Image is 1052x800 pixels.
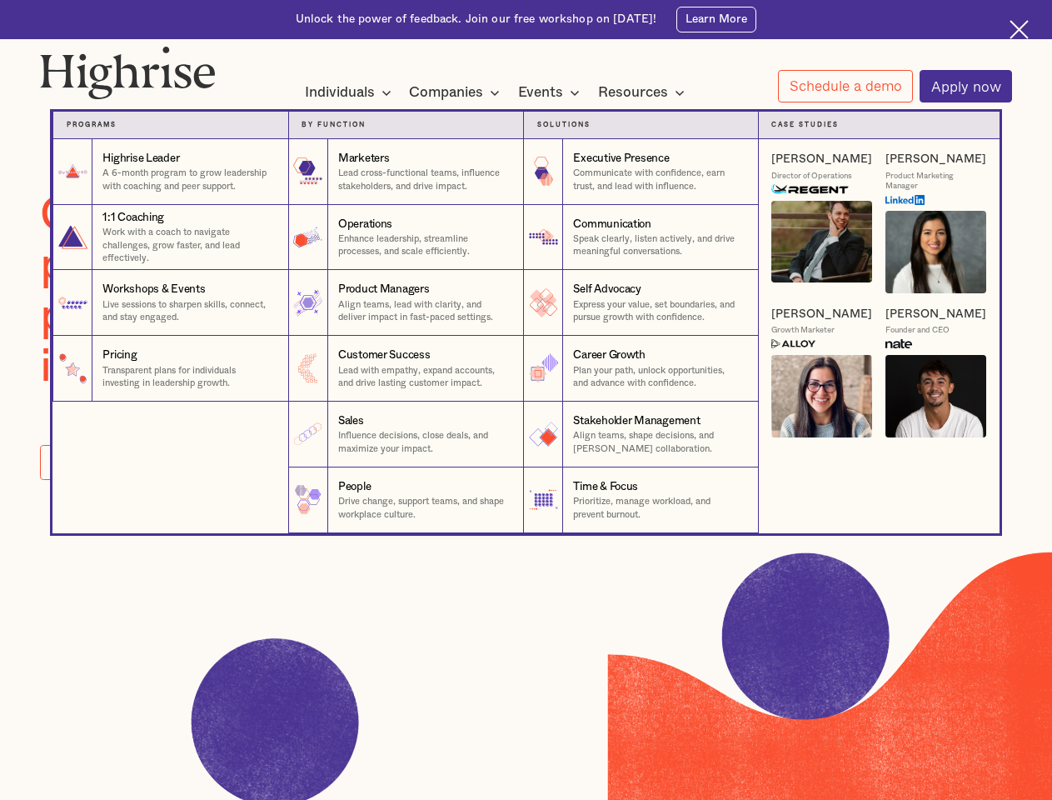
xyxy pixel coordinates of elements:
div: Individuals [305,82,375,102]
div: Time & Focus [573,479,638,495]
p: Influence decisions, close deals, and maximize your impact. [338,429,510,455]
a: [PERSON_NAME] [771,152,872,167]
div: Unlock the power of feedback. Join our free workshop on [DATE]! [296,12,657,27]
a: [PERSON_NAME] [885,307,986,322]
p: Live sessions to sharpen skills, connect, and stay engaged. [102,298,274,324]
div: Sales [338,413,364,429]
a: [PERSON_NAME] [885,152,986,167]
div: Founder and CEO [885,325,950,336]
div: 1:1 Coaching [102,210,164,226]
p: Lead with empathy, expand accounts, and drive lasting customer impact. [338,364,510,390]
p: Enhance leadership, streamline processes, and scale efficiently. [338,232,510,258]
div: Product Managers [338,282,430,297]
p: Prioritize, manage workload, and prevent burnout. [573,495,744,521]
p: Work with a coach to navigate challenges, grow faster, and lead effectively. [102,226,274,264]
a: Learn More [676,7,756,32]
div: Resources [598,82,690,102]
strong: Solutions [537,122,591,128]
div: Companies [409,82,483,102]
strong: by function [302,122,366,128]
a: 1:1 CoachingWork with a coach to navigate challenges, grow faster, and lead effectively. [52,205,287,271]
p: Speak clearly, listen actively, and drive meaningful conversations. [573,232,744,258]
div: Highrise Leader [102,151,179,167]
a: Stakeholder ManagementAlign teams, shape decisions, and [PERSON_NAME] collaboration. [523,402,758,467]
p: Drive change, support teams, and shape workplace culture. [338,495,510,521]
p: Transparent plans for individuals investing in leadership growth. [102,364,274,390]
div: Director of Operations [771,171,852,182]
a: Career GrowthPlan your path, unlock opportunities, and advance with confidence. [523,336,758,402]
div: Individuals [305,82,396,102]
div: Workshops & Events [102,282,205,297]
div: Resources [598,82,668,102]
p: Align teams, shape decisions, and [PERSON_NAME] collaboration. [573,429,744,455]
a: Schedule a demo [778,70,913,102]
div: Customer Success [338,347,431,363]
div: Pricing [102,347,137,363]
a: Apply now [920,70,1012,102]
div: Operations [338,217,392,232]
p: Express your value, set boundaries, and pursue growth with confidence. [573,298,744,324]
div: People [338,479,371,495]
img: Highrise logo [40,46,216,99]
a: Time & FocusPrioritize, manage workload, and prevent burnout. [523,467,758,533]
div: Events [518,82,585,102]
a: SalesInfluence decisions, close deals, and maximize your impact. [288,402,523,467]
strong: Programs [67,122,117,128]
div: Product Marketing Manager [885,171,986,192]
a: MarketersLead cross-functional teams, influence stakeholders, and drive impact. [288,139,523,205]
img: Cross icon [1010,20,1029,39]
a: PeopleDrive change, support teams, and shape workplace culture. [288,467,523,533]
div: Marketers [338,151,390,167]
strong: Case Studies [771,122,839,128]
a: CommunicationSpeak clearly, listen actively, and drive meaningful conversations. [523,205,758,271]
a: Highrise LeaderA 6-month program to grow leadership with coaching and peer support. [52,139,287,205]
div: Self Advocacy [573,282,641,297]
div: Communication [573,217,651,232]
a: PricingTransparent plans for individuals investing in leadership growth. [52,336,287,402]
p: Plan your path, unlock opportunities, and advance with confidence. [573,364,744,390]
a: Product ManagersAlign teams, lead with clarity, and deliver impact in fast-paced settings. [288,270,523,336]
a: Executive PresenceCommunicate with confidence, earn trust, and lead with influence. [523,139,758,205]
div: Career Growth [573,347,646,363]
div: Events [518,82,563,102]
div: Companies [409,82,505,102]
div: Stakeholder Management [573,413,700,429]
a: OperationsEnhance leadership, streamline processes, and scale efficiently. [288,205,523,271]
p: Lead cross-functional teams, influence stakeholders, and drive impact. [338,167,510,192]
a: [PERSON_NAME] [771,307,872,322]
div: Executive Presence [573,151,669,167]
a: Workshops & EventsLive sessions to sharpen skills, connect, and stay engaged. [52,270,287,336]
a: Customer SuccessLead with empathy, expand accounts, and drive lasting customer impact. [288,336,523,402]
p: A 6-month program to grow leadership with coaching and peer support. [102,167,274,192]
a: Self AdvocacyExpress your value, set boundaries, and pursue growth with confidence. [523,270,758,336]
p: Communicate with confidence, earn trust, and lead with influence. [573,167,744,192]
div: Growth Marketer [771,325,835,336]
nav: Individuals [26,85,1025,532]
p: Align teams, lead with clarity, and deliver impact in fast-paced settings. [338,298,510,324]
